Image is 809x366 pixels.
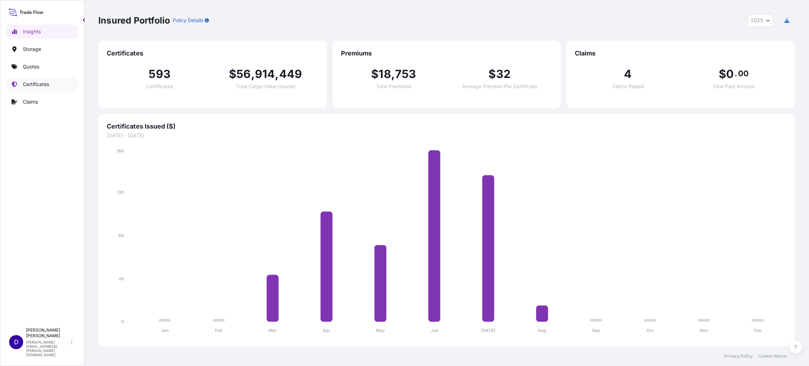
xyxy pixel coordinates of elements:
[107,132,787,139] span: [DATE] - [DATE]
[646,328,654,333] tspan: Oct
[23,28,41,35] p: Insights
[98,15,170,26] p: Insured Portfolio
[215,328,223,333] tspan: Feb
[269,328,277,333] tspan: Mar
[229,68,236,80] span: $
[431,328,438,333] tspan: Jun
[488,68,496,80] span: $
[117,148,124,153] tspan: 180
[724,353,753,359] a: Privacy Policy
[712,84,755,89] span: Total Paid Amount
[279,68,302,80] span: 449
[26,340,70,357] p: [PERSON_NAME][EMAIL_ADDRESS][PERSON_NAME][DOMAIN_NAME]
[592,328,600,333] tspan: Sep
[738,71,749,76] span: 00
[255,68,275,80] span: 914
[395,68,416,80] span: 753
[538,328,546,333] tspan: Aug
[236,84,295,89] span: Total Cargo Value Insured
[107,122,787,131] span: Certificates Issued ($)
[14,339,19,346] span: D
[323,328,330,333] tspan: Apr
[118,233,124,238] tspan: 90
[379,68,391,80] span: 18
[726,68,734,80] span: 0
[751,17,763,24] span: 2025
[754,328,762,333] tspan: Dec
[481,328,495,333] tspan: [DATE]
[748,14,773,27] button: Year Selector
[275,68,279,80] span: ,
[758,353,787,359] a: Cookie Notice
[341,49,553,58] span: Premiums
[119,276,124,281] tspan: 45
[391,68,395,80] span: ,
[700,328,708,333] tspan: Nov
[6,95,78,109] a: Claims
[6,60,78,74] a: Quotes
[23,63,39,70] p: Quotes
[23,46,41,53] p: Storage
[161,328,169,333] tspan: Jan
[23,81,49,88] p: Certificates
[376,328,385,333] tspan: May
[575,49,787,58] span: Claims
[251,68,255,80] span: ,
[719,68,726,80] span: $
[173,17,203,24] p: Policy Details
[496,68,511,80] span: 32
[26,327,70,339] p: [PERSON_NAME] [PERSON_NAME]
[612,84,644,89] span: Claims Raised
[624,68,632,80] span: 4
[376,84,411,89] span: Total Premiums
[236,68,251,80] span: 56
[6,77,78,91] a: Certificates
[735,71,737,76] span: .
[23,98,38,105] p: Claims
[6,25,78,39] a: Insights
[6,42,78,56] a: Storage
[117,190,124,195] tspan: 135
[107,49,318,58] span: Certificates
[149,68,171,80] span: 593
[462,84,537,89] span: Average Premium Per Certificate
[371,68,379,80] span: $
[121,319,124,324] tspan: 0
[146,84,173,89] span: Certificates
